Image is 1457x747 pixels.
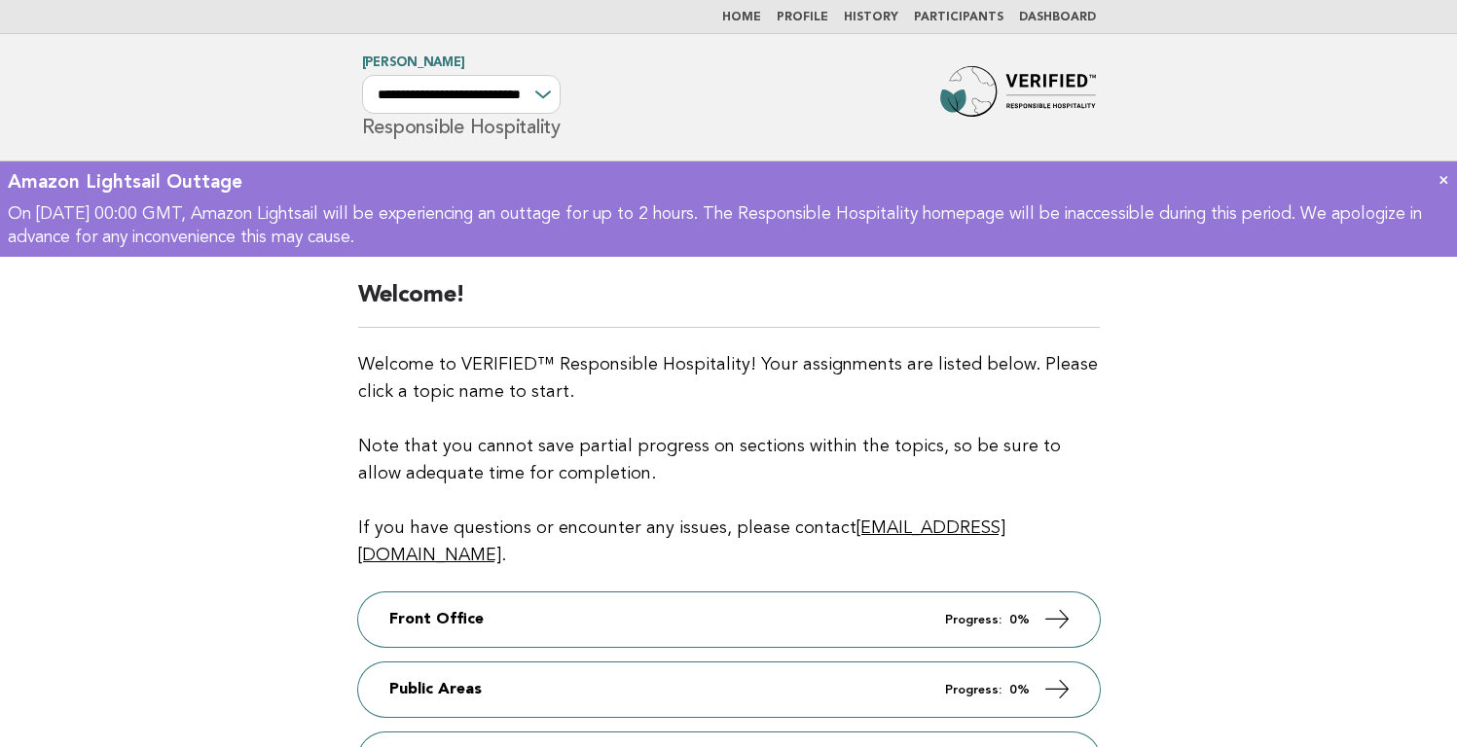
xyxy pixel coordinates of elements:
[358,280,1100,328] h2: Welcome!
[362,57,561,137] h1: Responsible Hospitality
[362,56,465,69] a: [PERSON_NAME]
[722,12,761,23] a: Home
[945,684,1002,696] em: Progress:
[8,169,1449,195] div: Amazon Lightsail Outtage
[358,662,1100,717] a: Public Areas Progress: 0%
[914,12,1003,23] a: Participants
[358,592,1100,647] a: Front Office Progress: 0%
[945,614,1002,626] em: Progress:
[844,12,898,23] a: History
[940,66,1096,128] img: Forbes Travel Guide
[1009,614,1030,626] strong: 0%
[8,203,1449,249] p: On [DATE] 00:00 GMT, Amazon Lightsail will be experiencing an outtage for up to 2 hours. The Resp...
[1439,169,1449,190] a: ×
[358,351,1100,569] p: Welcome to VERIFIED™ Responsible Hospitality! Your assignments are listed below. Please click a t...
[1009,684,1030,696] strong: 0%
[1019,12,1096,23] a: Dashboard
[777,12,828,23] a: Profile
